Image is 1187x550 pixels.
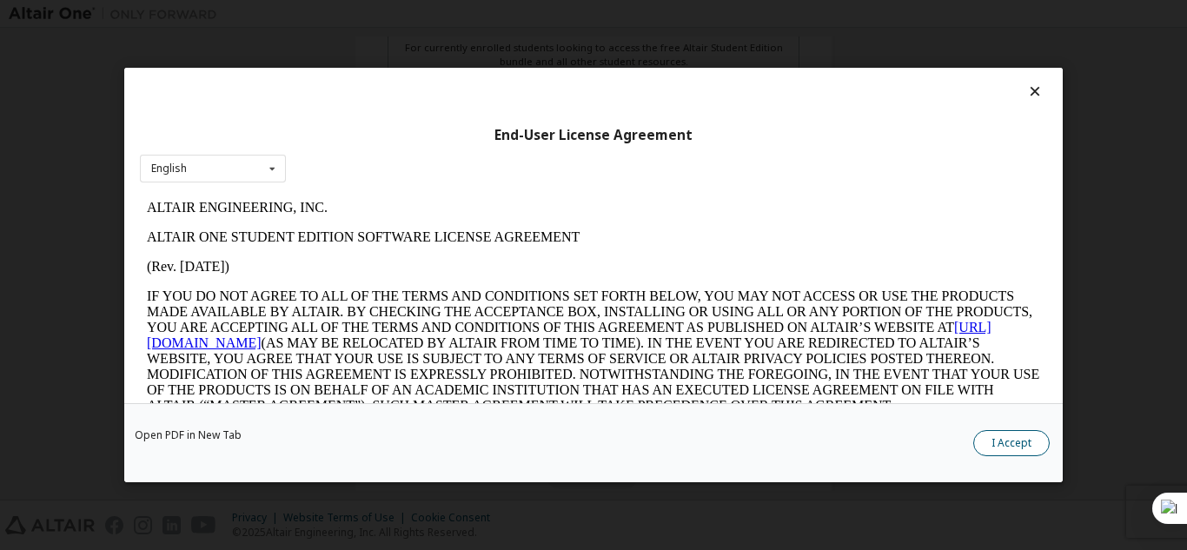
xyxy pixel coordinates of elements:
button: I Accept [973,430,1050,456]
a: Open PDF in New Tab [135,430,242,441]
div: End-User License Agreement [140,127,1047,144]
a: [URL][DOMAIN_NAME] [7,127,852,157]
p: IF YOU DO NOT AGREE TO ALL OF THE TERMS AND CONDITIONS SET FORTH BELOW, YOU MAY NOT ACCESS OR USE... [7,96,900,221]
p: (Rev. [DATE]) [7,66,900,82]
div: English [151,163,187,174]
p: ALTAIR ONE STUDENT EDITION SOFTWARE LICENSE AGREEMENT [7,36,900,52]
p: This Altair One Student Edition Software License Agreement (“Agreement”) is between Altair Engine... [7,235,900,297]
p: ALTAIR ENGINEERING, INC. [7,7,900,23]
